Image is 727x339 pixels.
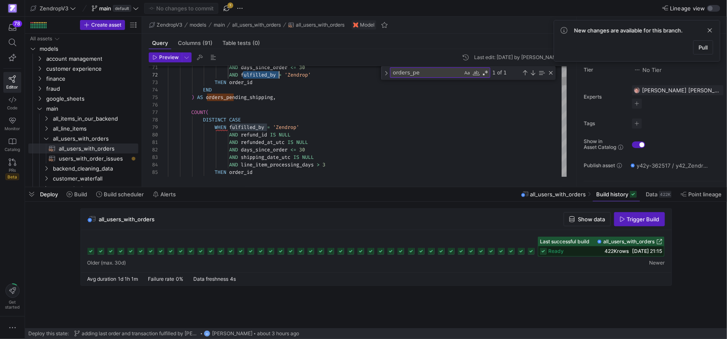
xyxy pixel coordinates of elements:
div: Last edit: [DATE] by [PERSON_NAME] [474,54,562,60]
div: Press SPACE to select this row. [28,144,138,153]
img: https://storage.googleapis.com/y42-prod-data-exchange/images/G2kHvxVlt02YItTmblwfhPy4mK5SfUxFU6Tr... [634,87,640,94]
div: Find in Selection (⌥⌘L) [537,68,546,77]
button: ZendropV3 [28,3,78,14]
span: ZendropV3 [40,5,68,12]
span: AND [229,139,238,146]
span: shipping_date_utc [241,154,290,161]
div: Use Regular Expression (⌥⌘R) [481,69,490,77]
div: 73 [149,79,158,86]
div: 422K [659,191,672,198]
span: main [46,104,137,114]
span: refunded_at_utc [241,139,285,146]
img: No tier [634,67,641,73]
span: all_users_with_orders [296,22,345,28]
span: New changes are available for this branch. [574,27,683,34]
span: Preview [159,54,179,60]
button: Last successful buildall_users_with_ordersready422Krows[DATE] 21:15 [538,237,665,257]
button: models [188,20,209,30]
span: THEN [215,169,226,176]
span: refund_id [241,131,267,138]
a: all_users_with_orders [597,239,662,245]
span: Newer [650,260,665,266]
button: ZendropV3 [147,20,185,30]
span: customer_waterfall [53,174,137,183]
a: https://storage.googleapis.com/y42-prod-data-exchange/images/qZXOSqkTtPuVcXVzF40oUlM07HVTwZXfPK0U... [3,1,21,15]
span: all_line_items [53,124,137,134]
button: Data422K [642,187,675,201]
span: Avg duration [87,276,117,282]
span: AND [229,131,238,138]
span: 30 [299,146,305,153]
button: Show data [564,212,611,226]
button: Getstarted [3,280,21,313]
span: Older (max. 30d) [87,260,126,266]
span: adding last order and transaction fulfilled by [PERSON_NAME] [82,331,199,337]
span: Deploy [40,191,58,198]
span: y42y-362517 / y42_ZendropV3_main / all_users_with_orders [637,162,710,169]
span: all_users_with_orders [232,22,281,28]
span: = [279,72,282,78]
img: undefined [353,22,358,27]
a: PRsBeta [3,155,21,183]
span: default [113,5,131,12]
button: Alerts [149,187,180,201]
div: Press SPACE to select this row. [28,54,138,64]
span: CASE [229,116,241,123]
span: Code [7,105,17,110]
span: models [190,22,207,28]
span: IS [293,154,299,161]
span: 3 [322,161,325,168]
div: 80 [149,131,158,139]
span: Build scheduler [104,191,144,198]
span: Columns [178,40,212,46]
div: Press SPACE to select this row. [28,94,138,104]
span: AS [197,94,203,101]
span: Pull [699,44,708,51]
span: ) [191,94,194,101]
span: AND [229,154,238,161]
span: = [267,124,270,131]
div: JD [204,330,210,337]
span: (0) [252,40,260,46]
span: orders_pending_shipping [206,94,273,101]
span: Show data [578,216,605,223]
div: Press SPACE to select this row. [28,124,138,134]
span: days_since_order [241,146,287,153]
span: Data freshness [194,276,229,282]
span: all_users_with_orders [603,239,655,245]
div: Press SPACE to select this row. [28,153,138,163]
div: Match Whole Word (⌥⌘W) [472,69,480,77]
span: all_users_with_orders​​​​​​​​​​ [59,144,129,153]
button: Point lineage [677,187,725,201]
button: 78 [3,20,21,35]
span: users_with_order_issues​​​​​​​​​​ [59,154,129,163]
div: Next Match (Enter) [530,69,536,76]
span: customer experience [46,64,137,74]
span: NULL [279,131,290,138]
span: about 3 hours ago [257,331,299,337]
span: 'Zendrop' [273,124,299,131]
span: master_lookup [53,184,137,193]
span: finance [46,74,137,84]
span: Experts [584,94,625,100]
div: 82 [149,146,158,153]
span: Lineage view [670,5,705,12]
button: adding last order and transaction fulfilled by [PERSON_NAME]JD[PERSON_NAME]about 3 hours ago [72,328,301,339]
span: Trigger Build [627,216,660,223]
span: Last successful build [540,239,590,245]
span: fraud [46,84,137,94]
span: 'Zendrop' [285,72,311,78]
div: 79 [149,124,158,131]
span: fulfilled_by [229,124,264,131]
span: Table tests [222,40,260,46]
span: WHEN [215,124,226,131]
a: Editor [3,72,21,93]
span: order_id [229,169,252,176]
span: Monitor [5,126,20,131]
div: Press SPACE to select this row. [28,114,138,124]
a: Catalog [3,134,21,155]
div: Press SPACE to select this row. [28,173,138,183]
button: Build scheduler [92,187,147,201]
span: Beta [5,173,19,180]
div: Press SPACE to select this row. [28,134,138,144]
